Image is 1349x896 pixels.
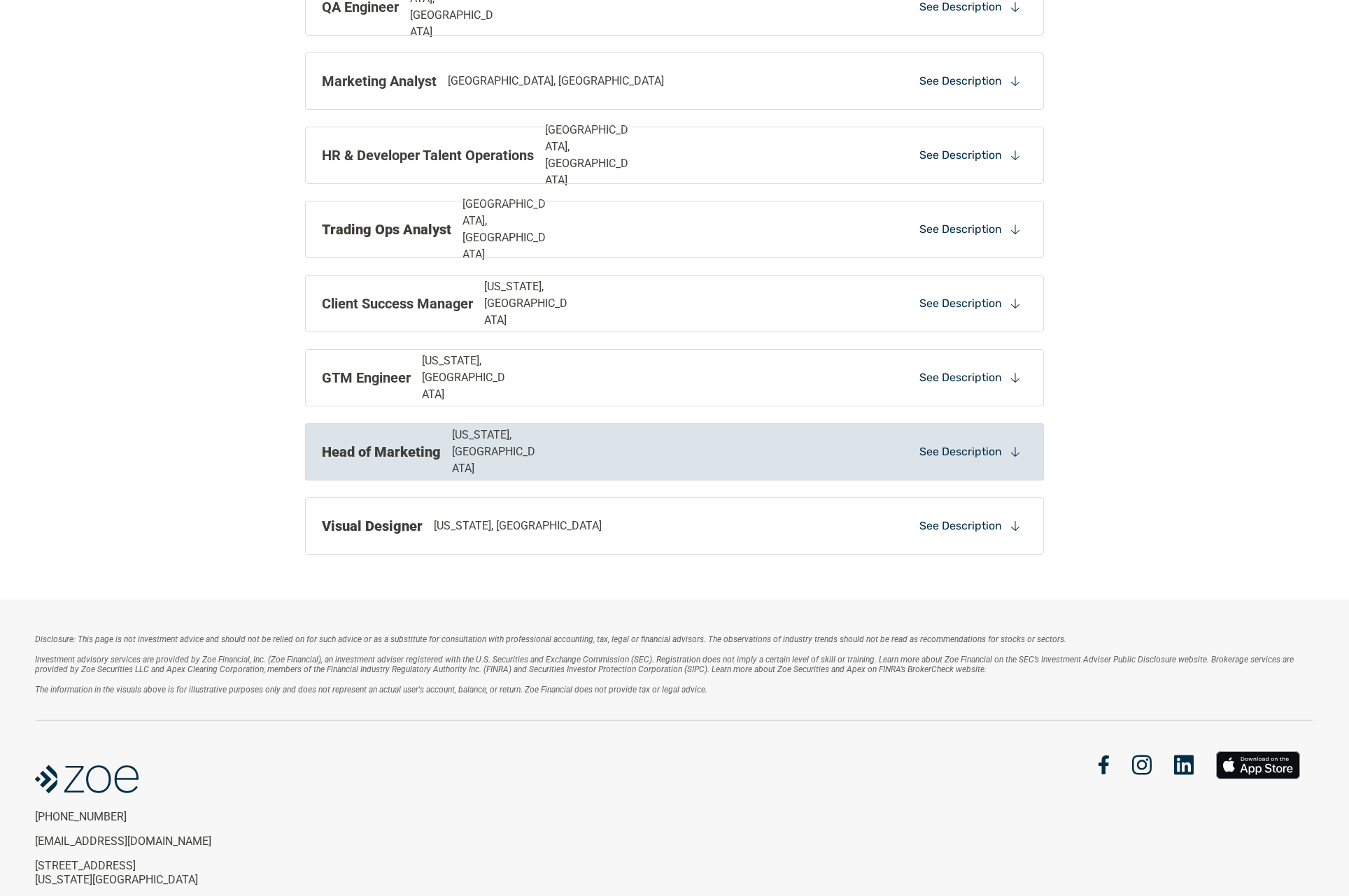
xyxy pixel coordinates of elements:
[322,293,473,314] p: Client Success Manager
[919,296,1002,311] p: See Description
[322,221,451,238] strong: Trading Ops Analyst
[322,518,423,534] strong: Visual Designer
[35,810,264,823] p: [PHONE_NUMBER]
[919,518,1002,534] p: See Description
[448,73,664,90] p: [GEOGRAPHIC_DATA], [GEOGRAPHIC_DATA]
[919,148,1002,163] p: See Description
[35,859,264,886] p: [STREET_ADDRESS] [US_STATE][GEOGRAPHIC_DATA]
[919,370,1002,385] p: See Description
[919,73,1002,89] p: See Description
[919,444,1002,460] p: See Description
[484,278,573,329] p: [US_STATE], [GEOGRAPHIC_DATA]
[452,427,541,477] p: [US_STATE], [GEOGRAPHIC_DATA]
[322,443,441,460] strong: Head of Marketing
[462,196,551,263] p: [GEOGRAPHIC_DATA], [GEOGRAPHIC_DATA]
[434,518,602,534] p: [US_STATE], [GEOGRAPHIC_DATA]
[919,222,1002,237] p: See Description
[322,71,437,92] p: Marketing Analyst
[35,834,264,848] p: [EMAIL_ADDRESS][DOMAIN_NAME]
[545,122,634,189] p: [GEOGRAPHIC_DATA], [GEOGRAPHIC_DATA]
[322,367,411,388] p: GTM Engineer
[322,145,534,166] p: HR & Developer Talent Operations
[422,353,511,403] p: [US_STATE], [GEOGRAPHIC_DATA]
[35,685,707,695] em: The information in the visuals above is for illustrative purposes only and does not represent an ...
[35,655,1296,674] em: Investment advisory services are provided by Zoe Financial, Inc. (Zoe Financial), an investment a...
[35,634,1066,644] em: Disclosure: This page is not investment advice and should not be relied on for such advice or as ...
